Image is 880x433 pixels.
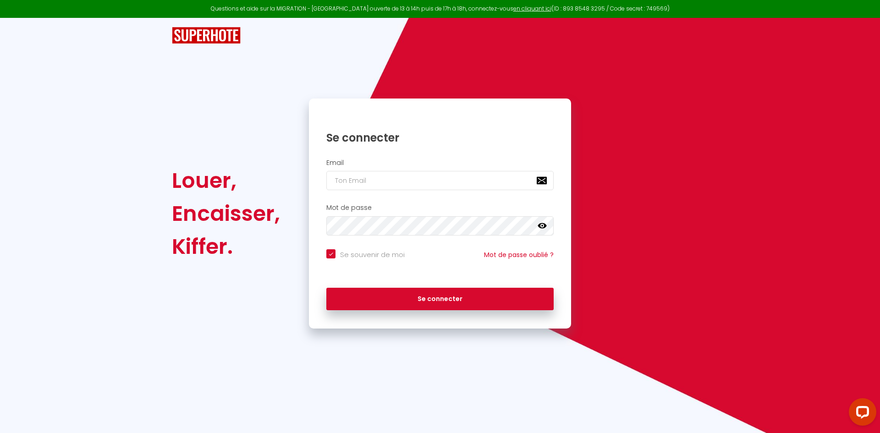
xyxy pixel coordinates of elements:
[484,250,554,259] a: Mot de passe oublié ?
[172,197,280,230] div: Encaisser,
[326,171,554,190] input: Ton Email
[841,395,880,433] iframe: LiveChat chat widget
[326,131,554,145] h1: Se connecter
[513,5,551,12] a: en cliquant ici
[326,204,554,212] h2: Mot de passe
[172,230,280,263] div: Kiffer.
[172,27,241,44] img: SuperHote logo
[326,288,554,311] button: Se connecter
[172,164,280,197] div: Louer,
[326,159,554,167] h2: Email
